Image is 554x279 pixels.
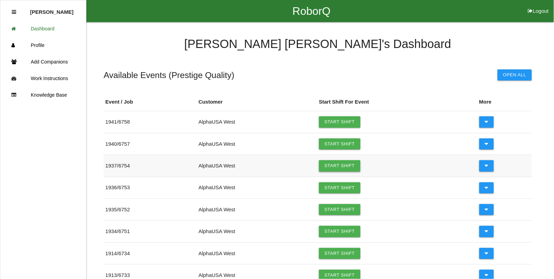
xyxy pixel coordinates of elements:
[197,242,317,264] td: AlphaUSA West
[319,138,360,150] a: Start Shift
[0,54,86,70] a: Add Companions
[319,116,360,127] a: Start Shift
[104,133,197,155] td: 1940 / 6757
[498,69,532,80] button: Open All
[104,221,197,242] td: 1934 / 6751
[317,93,478,111] th: Start Shift For Event
[197,93,317,111] th: Customer
[478,93,532,111] th: More
[104,177,197,199] td: 1936 / 6753
[104,70,234,80] h5: Available Events ( Prestige Quality )
[197,111,317,133] td: AlphaUSA West
[197,155,317,177] td: AlphaUSA West
[104,93,197,111] th: Event / Job
[197,177,317,199] td: AlphaUSA West
[104,199,197,220] td: 1935 / 6752
[319,248,360,259] a: Start Shift
[104,38,532,51] h4: [PERSON_NAME] [PERSON_NAME] 's Dashboard
[319,226,360,237] a: Start Shift
[0,37,86,54] a: Profile
[319,182,360,193] a: Start Shift
[104,155,197,177] td: 1937 / 6754
[104,242,197,264] td: 1914 / 6734
[12,4,16,20] div: Close
[30,4,74,15] p: Rosanna Blandino
[0,20,86,37] a: Dashboard
[197,133,317,155] td: AlphaUSA West
[104,111,197,133] td: 1941 / 6758
[0,70,86,87] a: Work Instructions
[319,160,360,171] a: Start Shift
[197,199,317,220] td: AlphaUSA West
[197,221,317,242] td: AlphaUSA West
[0,87,86,103] a: Knowledge Base
[319,204,360,215] a: Start Shift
